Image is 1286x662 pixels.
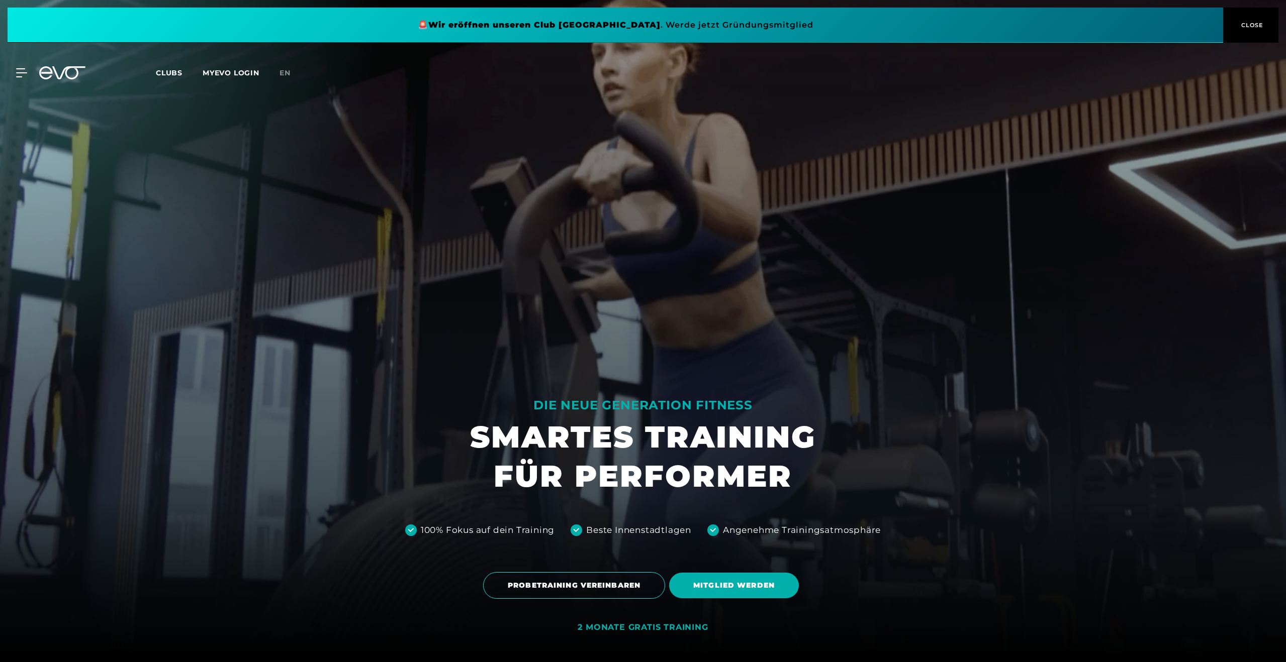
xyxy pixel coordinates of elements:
[723,524,881,537] div: Angenehme Trainingsatmosphäre
[470,397,816,413] div: DIE NEUE GENERATION FITNESS
[1223,8,1278,43] button: CLOSE
[203,68,259,77] a: MYEVO LOGIN
[280,67,303,79] a: en
[470,417,816,496] h1: SMARTES TRAINING FÜR PERFORMER
[508,580,640,591] span: PROBETRAINING VEREINBAREN
[483,565,669,606] a: PROBETRAINING VEREINBAREN
[156,68,203,77] a: Clubs
[156,68,182,77] span: Clubs
[693,580,775,591] span: MITGLIED WERDEN
[280,68,291,77] span: en
[421,524,555,537] div: 100% Fokus auf dein Training
[578,622,708,633] div: 2 MONATE GRATIS TRAINING
[1239,21,1263,30] span: CLOSE
[586,524,691,537] div: Beste Innenstadtlagen
[669,565,803,606] a: MITGLIED WERDEN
